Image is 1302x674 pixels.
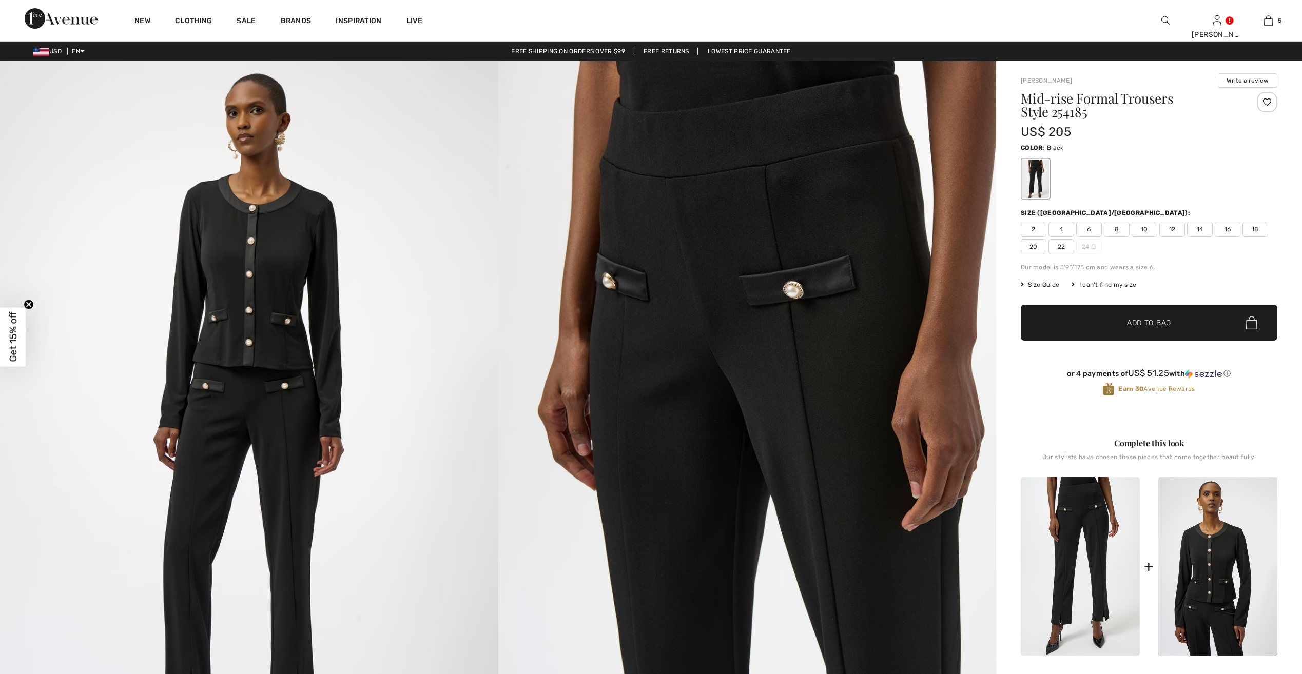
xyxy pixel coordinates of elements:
span: 20 [1021,239,1046,254]
div: Size ([GEOGRAPHIC_DATA]/[GEOGRAPHIC_DATA]): [1021,208,1192,217]
a: Live [406,15,422,26]
span: EN [72,48,85,55]
a: Sale [237,16,256,27]
div: + [1144,555,1154,578]
a: Lowest Price Guarantee [699,48,799,55]
img: My Info [1213,14,1221,27]
button: Write a review [1218,73,1277,88]
span: 4 [1048,222,1074,237]
img: My Bag [1264,14,1273,27]
div: Black [1022,160,1049,198]
div: Our stylists have chosen these pieces that come together beautifully. [1021,453,1277,469]
img: US Dollar [33,48,49,56]
a: [PERSON_NAME] [1021,77,1072,84]
button: Add to Bag [1021,305,1277,341]
span: Avenue Rewards [1118,384,1195,393]
img: Bag.svg [1246,316,1257,329]
img: search the website [1161,14,1170,27]
div: I can't find my size [1072,280,1136,289]
img: Avenue Rewards [1103,382,1114,396]
span: 8 [1104,222,1130,237]
a: 5 [1243,14,1293,27]
span: Black [1047,144,1064,151]
span: 10 [1132,222,1157,237]
img: 1ère Avenue [25,8,98,29]
img: Formal Round Neck Top Style 254015 [1158,477,1277,656]
span: US$ 51.25 [1128,368,1169,378]
div: Complete this look [1021,437,1277,449]
a: Sign In [1213,15,1221,25]
a: Free shipping on orders over $99 [503,48,633,55]
span: 22 [1048,239,1074,254]
span: Add to Bag [1127,318,1171,328]
span: 16 [1215,222,1240,237]
strong: Earn 30 [1118,385,1143,392]
span: USD [33,48,66,55]
span: Inspiration [336,16,381,27]
img: Sezzle [1185,369,1222,379]
div: [PERSON_NAME] [1192,29,1242,40]
span: 6 [1076,222,1102,237]
span: Get 15% off [7,312,19,362]
span: 24 [1076,239,1102,254]
div: Our model is 5'9"/175 cm and wears a size 6. [1021,263,1277,272]
span: 14 [1187,222,1213,237]
button: Close teaser [24,300,34,310]
div: or 4 payments of with [1021,368,1277,379]
a: New [134,16,150,27]
span: 18 [1242,222,1268,237]
img: ring-m.svg [1091,244,1096,249]
span: US$ 205 [1021,125,1071,139]
a: Free Returns [635,48,698,55]
span: Size Guide [1021,280,1059,289]
img: Mid-Rise Formal Trousers Style 254185 [1021,477,1140,656]
a: Clothing [175,16,212,27]
span: Color: [1021,144,1045,151]
span: 2 [1021,222,1046,237]
a: Brands [281,16,312,27]
h1: Mid-rise Formal Trousers Style 254185 [1021,92,1235,118]
span: 12 [1159,222,1185,237]
div: or 4 payments ofUS$ 51.25withSezzle Click to learn more about Sezzle [1021,368,1277,382]
span: 5 [1278,16,1281,25]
